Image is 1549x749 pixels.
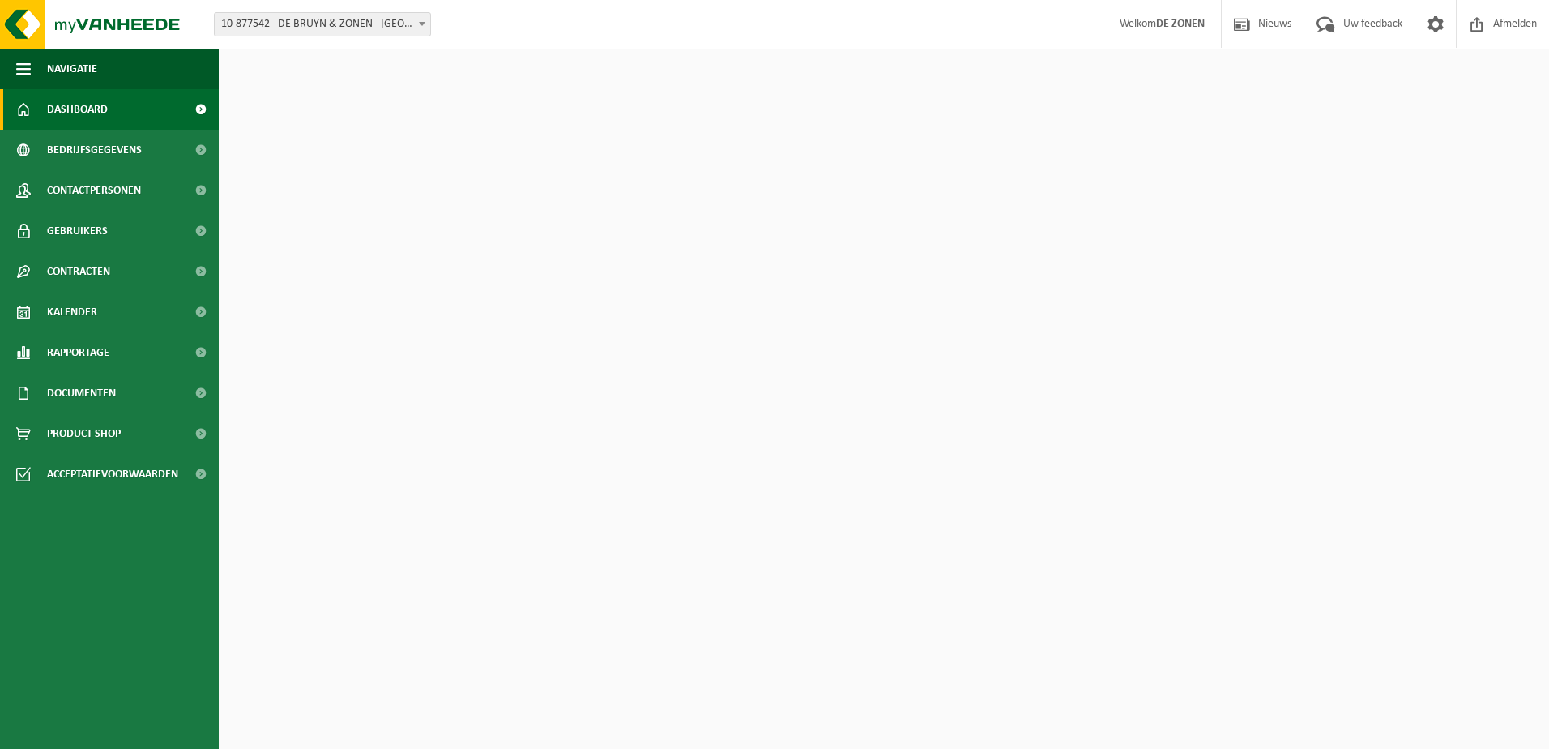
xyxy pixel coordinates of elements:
span: 10-877542 - DE BRUYN & ZONEN - AALST [214,12,431,36]
span: Gebruikers [47,211,108,251]
span: Product Shop [47,413,121,454]
span: Dashboard [47,89,108,130]
span: Navigatie [47,49,97,89]
span: Documenten [47,373,116,413]
strong: DE ZONEN [1156,18,1205,30]
span: Bedrijfsgegevens [47,130,142,170]
span: Acceptatievoorwaarden [47,454,178,494]
span: Kalender [47,292,97,332]
span: Rapportage [47,332,109,373]
span: 10-877542 - DE BRUYN & ZONEN - AALST [215,13,430,36]
span: Contracten [47,251,110,292]
span: Contactpersonen [47,170,141,211]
